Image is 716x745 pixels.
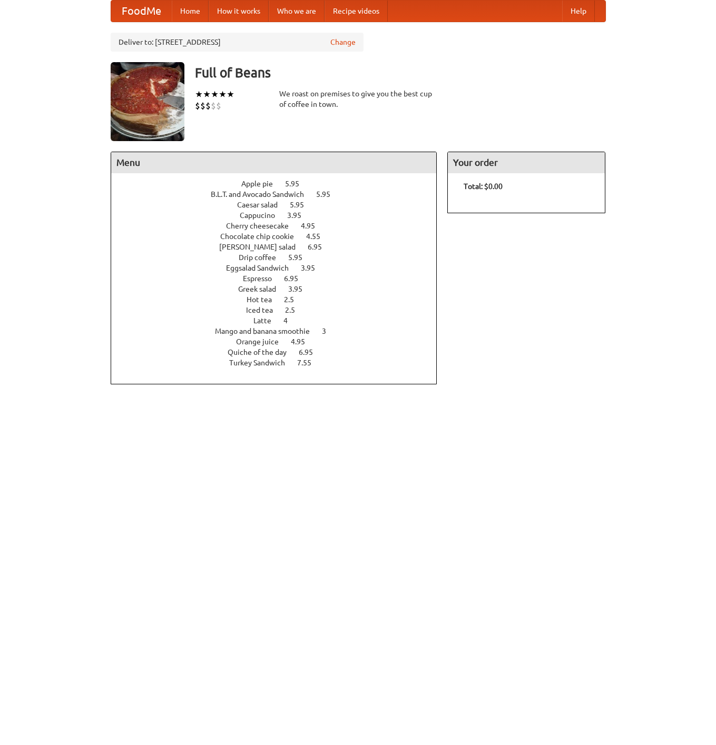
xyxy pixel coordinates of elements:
span: 3.95 [301,264,326,272]
span: Cappucino [240,211,286,220]
span: 2.5 [285,306,306,314]
span: 3 [322,327,337,335]
li: $ [195,100,200,112]
span: 6.95 [299,348,323,356]
a: Cherry cheesecake 4.95 [226,222,335,230]
span: Cherry cheesecake [226,222,299,230]
a: Recipe videos [325,1,388,22]
li: ★ [219,88,227,100]
span: Espresso [243,274,282,283]
span: 7.55 [297,359,322,367]
span: 2.5 [284,295,305,304]
a: Chocolate chip cookie 4.55 [220,232,340,241]
a: Hot tea 2.5 [247,295,313,304]
a: Drip coffee 5.95 [239,253,322,262]
span: 3.95 [288,285,313,293]
h4: Menu [111,152,437,173]
a: Latte 4 [253,316,307,325]
a: B.L.T. and Avocado Sandwich 5.95 [211,190,350,198]
li: ★ [203,88,211,100]
a: Home [172,1,209,22]
img: angular.jpg [111,62,184,141]
h4: Your order [448,152,605,173]
li: $ [200,100,205,112]
span: 4.95 [291,337,316,346]
span: 4 [283,316,298,325]
span: Iced tea [246,306,283,314]
li: ★ [211,88,219,100]
li: $ [211,100,216,112]
a: Mango and banana smoothie 3 [215,327,346,335]
a: Cappucino 3.95 [240,211,321,220]
a: Apple pie 5.95 [241,180,319,188]
span: Hot tea [247,295,282,304]
li: ★ [195,88,203,100]
a: Iced tea 2.5 [246,306,315,314]
a: Change [330,37,356,47]
a: Espresso 6.95 [243,274,318,283]
span: 6.95 [308,243,332,251]
a: Eggsalad Sandwich 3.95 [226,264,335,272]
span: 4.55 [306,232,331,241]
span: Chocolate chip cookie [220,232,305,241]
span: Orange juice [236,337,289,346]
span: B.L.T. and Avocado Sandwich [211,190,315,198]
a: Orange juice 4.95 [236,337,325,346]
div: We roast on premises to give you the best cup of coffee in town. [279,88,437,110]
h3: Full of Beans [195,62,606,83]
a: How it works [209,1,269,22]
span: 5.95 [290,201,315,209]
a: [PERSON_NAME] salad 6.95 [219,243,341,251]
span: Mango and banana smoothie [215,327,320,335]
b: Total: $0.00 [464,182,503,191]
span: Drip coffee [239,253,287,262]
span: 5.95 [288,253,313,262]
li: $ [205,100,211,112]
a: Quiche of the day 6.95 [228,348,332,356]
span: Quiche of the day [228,348,297,356]
span: 5.95 [285,180,310,188]
span: Turkey Sandwich [229,359,296,367]
span: 5.95 [316,190,341,198]
li: ★ [227,88,234,100]
a: FoodMe [111,1,172,22]
span: 6.95 [284,274,309,283]
a: Turkey Sandwich 7.55 [229,359,331,367]
a: Greek salad 3.95 [238,285,322,293]
span: 3.95 [287,211,312,220]
li: $ [216,100,221,112]
span: 4.95 [301,222,326,230]
a: Help [562,1,595,22]
span: Latte [253,316,282,325]
span: Apple pie [241,180,283,188]
div: Deliver to: [STREET_ADDRESS] [111,33,364,52]
span: Greek salad [238,285,287,293]
span: Caesar salad [237,201,288,209]
span: [PERSON_NAME] salad [219,243,306,251]
span: Eggsalad Sandwich [226,264,299,272]
a: Who we are [269,1,325,22]
a: Caesar salad 5.95 [237,201,323,209]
